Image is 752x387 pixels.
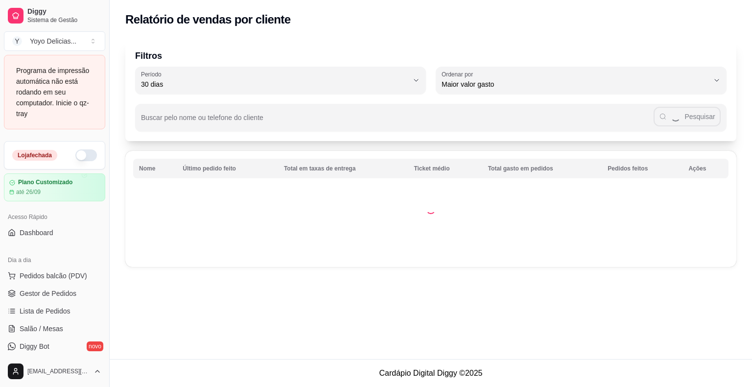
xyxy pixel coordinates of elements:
label: Ordenar por [442,70,476,78]
span: Lista de Pedidos [20,306,70,316]
div: Loja fechada [12,150,57,161]
span: Sistema de Gestão [27,16,101,24]
div: Loading [426,204,436,214]
a: Lista de Pedidos [4,303,105,319]
span: Pedidos balcão (PDV) [20,271,87,281]
button: [EMAIL_ADDRESS][DOMAIN_NAME] [4,360,105,383]
span: Salão / Mesas [20,324,63,334]
input: Buscar pelo nome ou telefone do cliente [141,117,654,126]
div: Dia a dia [4,252,105,268]
button: Período30 dias [135,67,426,94]
div: Acesso Rápido [4,209,105,225]
button: Ordenar porMaior valor gasto [436,67,727,94]
a: Diggy Botnovo [4,339,105,354]
footer: Cardápio Digital Diggy © 2025 [110,359,752,387]
span: 30 dias [141,79,408,89]
button: Pedidos balcão (PDV) [4,268,105,284]
h2: Relatório de vendas por cliente [125,12,291,27]
label: Período [141,70,164,78]
article: Plano Customizado [18,179,72,186]
article: até 26/09 [16,188,41,196]
a: Plano Customizadoaté 26/09 [4,173,105,201]
a: Salão / Mesas [4,321,105,337]
span: Gestor de Pedidos [20,289,76,298]
button: Select a team [4,31,105,51]
span: Y [12,36,22,46]
a: DiggySistema de Gestão [4,4,105,27]
button: Alterar Status [75,149,97,161]
div: Yoyo Delicias ... [30,36,76,46]
span: [EMAIL_ADDRESS][DOMAIN_NAME] [27,367,90,375]
span: Maior valor gasto [442,79,709,89]
a: Gestor de Pedidos [4,286,105,301]
span: Diggy [27,7,101,16]
a: Dashboard [4,225,105,241]
p: Filtros [135,49,727,63]
span: Dashboard [20,228,53,238]
div: Programa de impressão automática não está rodando em seu computador. Inicie o qz-tray [16,65,93,119]
span: Diggy Bot [20,341,49,351]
